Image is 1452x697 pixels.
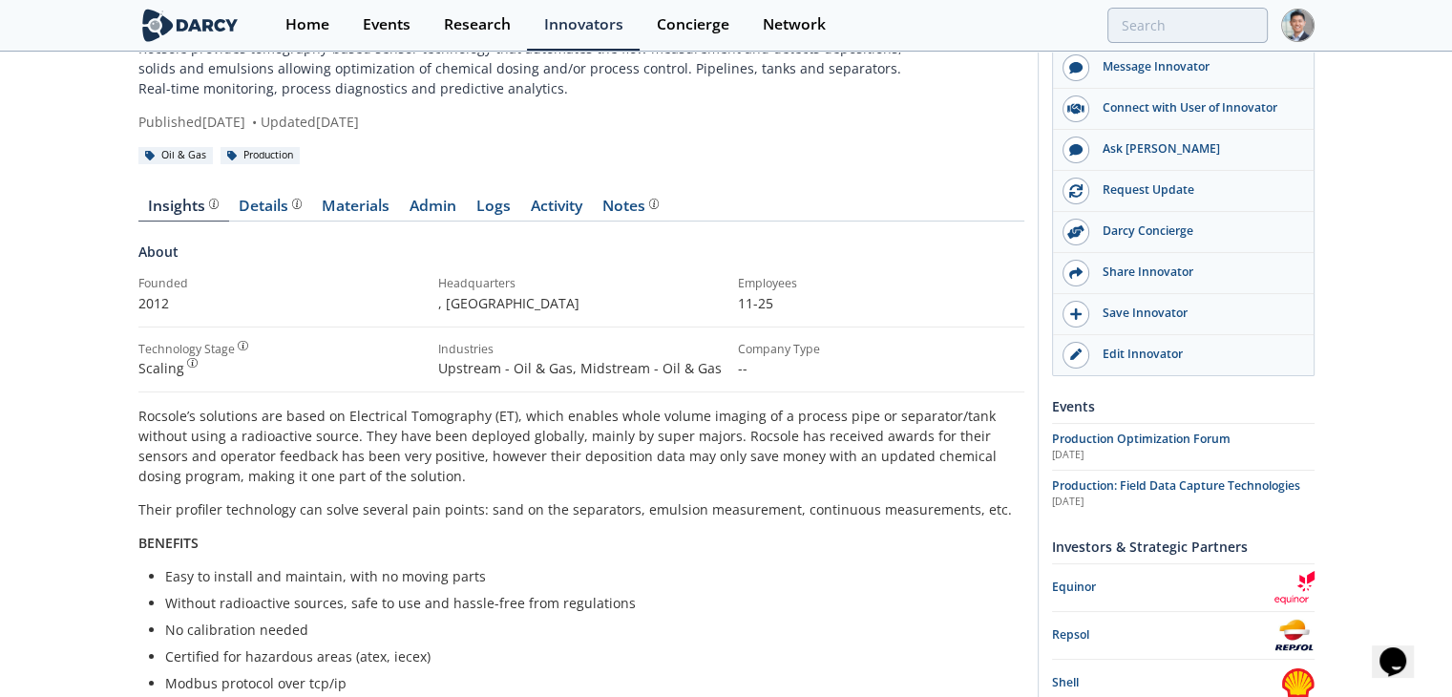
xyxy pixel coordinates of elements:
[1053,335,1314,375] a: Edit Innovator
[544,17,623,32] div: Innovators
[165,566,1011,586] li: Easy to install and maintain, with no moving parts
[1273,619,1315,652] img: Repsol
[1089,222,1303,240] div: Darcy Concierge
[1089,58,1303,75] div: Message Innovator
[138,293,425,313] p: 2012
[1089,140,1303,158] div: Ask [PERSON_NAME]
[138,9,242,42] img: logo-wide.svg
[1052,674,1281,691] div: Shell
[229,199,312,222] a: Details
[239,199,302,214] div: Details
[738,358,1024,378] p: --
[209,199,220,209] img: information.svg
[649,199,660,209] img: information.svg
[138,275,425,292] div: Founded
[1052,571,1315,604] a: Equinor Equinor
[138,147,214,164] div: Oil & Gas
[1052,530,1315,563] div: Investors & Strategic Partners
[438,341,725,358] div: Industries
[165,620,1011,640] li: No calibration needed
[1089,264,1303,281] div: Share Innovator
[444,17,511,32] div: Research
[138,534,199,552] strong: BENEFITS
[1052,626,1274,644] div: Repsol
[292,199,303,209] img: information.svg
[238,341,248,351] img: information.svg
[438,275,725,292] div: Headquarters
[363,17,410,32] div: Events
[249,113,261,131] span: •
[138,406,1024,486] p: Rocsole’s solutions are based on Electrical Tomography (ET), which enables whole volume imaging o...
[138,242,1024,275] div: About
[1107,8,1268,43] input: Advanced Search
[1372,621,1433,678] iframe: chat widget
[138,199,229,222] a: Insights
[1089,181,1303,199] div: Request Update
[1089,346,1303,363] div: Edit Innovator
[1052,477,1300,494] span: Production: Field Data Capture Technologies
[165,593,1011,613] li: Without radioactive sources, safe to use and hassle-free from regulations
[165,646,1011,666] li: Certified for hazardous areas (atex, iecex)
[138,499,1024,519] p: Their profiler technology can solve several pain points: sand on the separators, emulsion measure...
[593,199,669,222] a: Notes
[1052,390,1315,423] div: Events
[221,147,301,164] div: Production
[467,199,521,222] a: Logs
[1052,579,1274,596] div: Equinor
[1089,99,1303,116] div: Connect with User of Innovator
[438,293,725,313] p: , [GEOGRAPHIC_DATA]
[602,199,659,214] div: Notes
[738,341,1024,358] div: Company Type
[1053,294,1314,335] button: Save Innovator
[763,17,826,32] div: Network
[1052,431,1231,447] span: Production Optimization Forum
[312,199,400,222] a: Materials
[1052,619,1315,652] a: Repsol Repsol
[1052,495,1315,510] div: [DATE]
[138,38,929,98] p: Rocsole provides tomography-based sensor technology that automates the flow measurement and detec...
[1052,431,1315,463] a: Production Optimization Forum [DATE]
[657,17,729,32] div: Concierge
[187,358,198,369] img: information.svg
[1089,305,1303,322] div: Save Innovator
[1274,571,1315,604] img: Equinor
[138,112,929,132] div: Published [DATE] Updated [DATE]
[138,358,425,378] div: Scaling
[521,199,593,222] a: Activity
[1052,477,1315,510] a: Production: Field Data Capture Technologies [DATE]
[738,275,1024,292] div: Employees
[165,673,1011,693] li: Modbus protocol over tcp/ip
[148,199,219,214] div: Insights
[138,341,235,358] div: Technology Stage
[738,293,1024,313] p: 11-25
[1281,9,1315,42] img: Profile
[1052,448,1315,463] div: [DATE]
[438,359,722,377] span: Upstream - Oil & Gas, Midstream - Oil & Gas
[285,17,329,32] div: Home
[400,199,467,222] a: Admin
